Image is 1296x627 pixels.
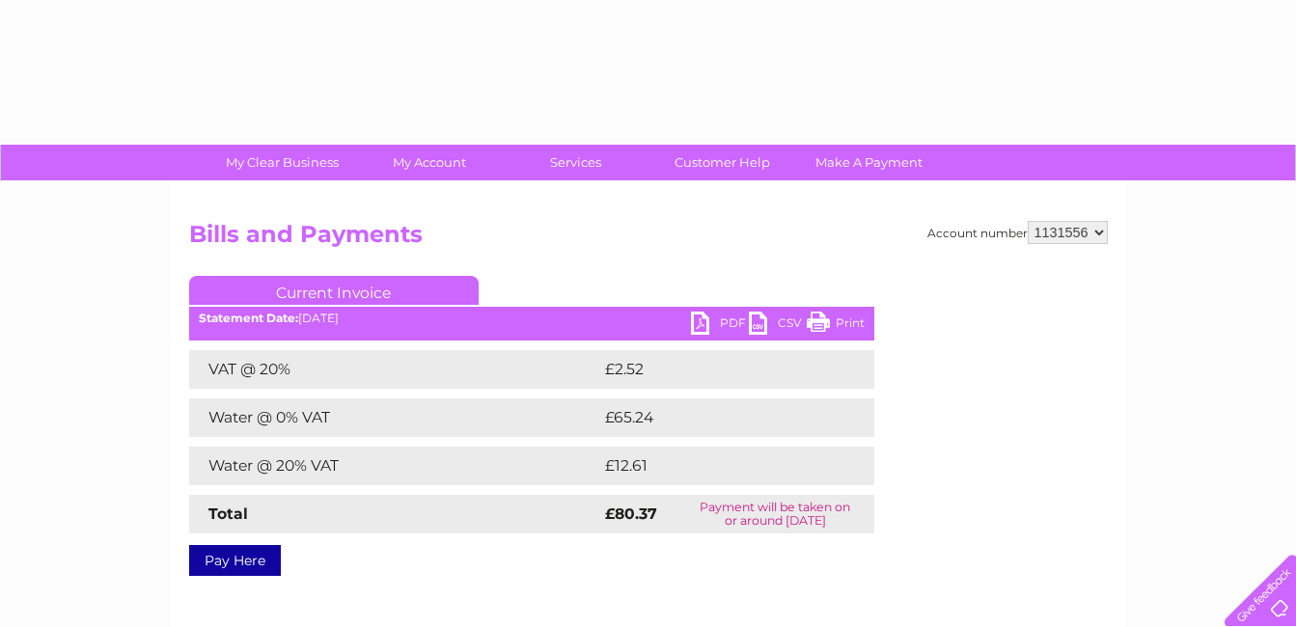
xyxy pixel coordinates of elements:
td: Payment will be taken on or around [DATE] [676,495,874,533]
td: Water @ 0% VAT [189,398,600,437]
a: Print [807,312,865,340]
td: VAT @ 20% [189,350,600,389]
td: £65.24 [600,398,835,437]
a: CSV [749,312,807,340]
a: My Clear Business [203,145,362,180]
td: Water @ 20% VAT [189,447,600,485]
strong: £80.37 [605,504,657,523]
a: PDF [691,312,749,340]
div: Account number [927,221,1108,244]
td: £12.61 [600,447,832,485]
strong: Total [208,504,248,523]
a: Pay Here [189,545,281,576]
a: Current Invoice [189,276,479,305]
a: Services [496,145,655,180]
a: Customer Help [643,145,802,180]
b: Statement Date: [199,311,298,325]
h2: Bills and Payments [189,221,1108,258]
div: [DATE] [189,312,874,325]
a: Make A Payment [789,145,949,180]
a: My Account [349,145,509,180]
td: £2.52 [600,350,829,389]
